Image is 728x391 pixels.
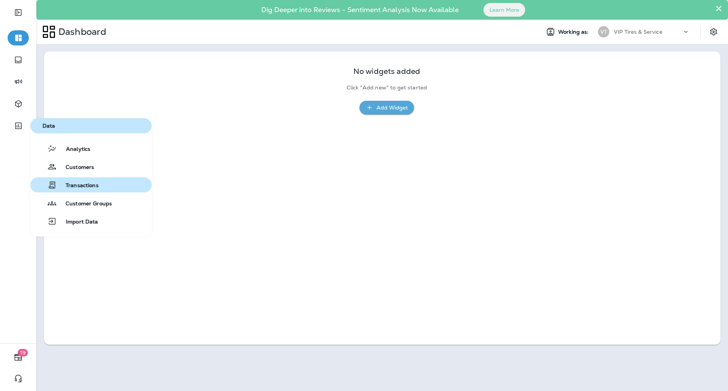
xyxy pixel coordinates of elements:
span: 19 [18,349,28,357]
span: Working as: [558,29,590,35]
p: No widgets added [353,68,420,75]
span: Customer Groups [56,200,112,208]
span: Transactions [56,182,99,189]
span: Import Data [57,219,98,226]
div: VT [598,26,609,38]
div: Add Widget [377,103,408,113]
button: Data [30,118,152,133]
span: Customers [56,164,94,171]
p: Dig Deeper into Reviews - Sentiment Analysis Now Available [239,9,481,11]
span: Data [33,123,149,129]
button: Learn More [483,3,525,17]
button: Customer Groups [30,195,152,211]
button: Import Data [30,214,152,229]
span: Analytics [57,146,90,153]
button: Settings [707,25,720,39]
button: Close [715,2,722,14]
p: Dashboard [55,26,106,38]
button: Transactions [30,177,152,192]
button: Expand Sidebar [8,5,29,20]
button: Customers [30,159,152,174]
p: VIP Tires & Service [614,29,662,35]
p: Click "Add new" to get started [347,84,427,91]
button: Analytics [30,141,152,156]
